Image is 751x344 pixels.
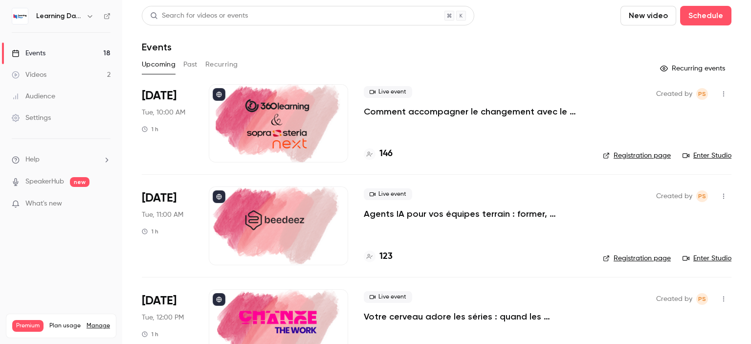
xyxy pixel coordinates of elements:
[683,151,731,161] a: Enter Studio
[142,57,176,72] button: Upcoming
[656,61,731,76] button: Recurring events
[12,155,110,165] li: help-dropdown-opener
[364,106,587,117] a: Comment accompagner le changement avec le skills-based learning ?
[12,70,46,80] div: Videos
[12,320,44,332] span: Premium
[36,11,82,21] h6: Learning Days
[25,177,64,187] a: SpeakerHub
[142,186,193,265] div: Oct 7 Tue, 11:00 AM (Europe/Paris)
[696,293,708,305] span: Prad Selvarajah
[698,190,706,202] span: PS
[620,6,676,25] button: New video
[16,16,23,23] img: logo_orange.svg
[99,200,110,208] iframe: Noticeable Trigger
[12,92,55,101] div: Audience
[142,108,185,117] span: Tue, 10:00 AM
[656,293,692,305] span: Created by
[683,253,731,263] a: Enter Studio
[142,228,158,235] div: 1 h
[49,322,81,330] span: Plan usage
[364,250,393,263] a: 123
[696,88,708,100] span: Prad Selvarajah
[364,291,412,303] span: Live event
[142,210,183,220] span: Tue, 11:00 AM
[364,208,587,220] a: Agents IA pour vos équipes terrain : former, accompagner et transformer l’expérience apprenant
[40,57,47,65] img: tab_domain_overview_orange.svg
[12,113,51,123] div: Settings
[183,57,198,72] button: Past
[142,293,177,309] span: [DATE]
[27,16,48,23] div: v 4.0.25
[379,250,393,263] h4: 123
[12,48,45,58] div: Events
[364,311,587,322] a: Votre cerveau adore les séries : quand les neurosciences rencontrent la formation
[142,125,158,133] div: 1 h
[698,88,706,100] span: PS
[25,25,110,33] div: Domaine: [DOMAIN_NAME]
[603,253,671,263] a: Registration page
[656,88,692,100] span: Created by
[87,322,110,330] a: Manage
[698,293,706,305] span: PS
[150,11,248,21] div: Search for videos or events
[142,190,177,206] span: [DATE]
[25,199,62,209] span: What's new
[364,86,412,98] span: Live event
[364,147,393,161] a: 146
[656,190,692,202] span: Created by
[16,25,23,33] img: website_grey.svg
[379,147,393,161] h4: 146
[12,8,28,24] img: Learning Days
[142,330,158,338] div: 1 h
[142,84,193,162] div: Oct 7 Tue, 10:00 AM (Europe/Paris)
[364,188,412,200] span: Live event
[122,58,150,64] div: Mots-clés
[50,58,75,64] div: Domaine
[142,313,184,322] span: Tue, 12:00 PM
[680,6,731,25] button: Schedule
[25,155,40,165] span: Help
[111,57,119,65] img: tab_keywords_by_traffic_grey.svg
[603,151,671,161] a: Registration page
[142,41,172,53] h1: Events
[70,177,89,187] span: new
[696,190,708,202] span: Prad Selvarajah
[205,57,238,72] button: Recurring
[142,88,177,104] span: [DATE]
